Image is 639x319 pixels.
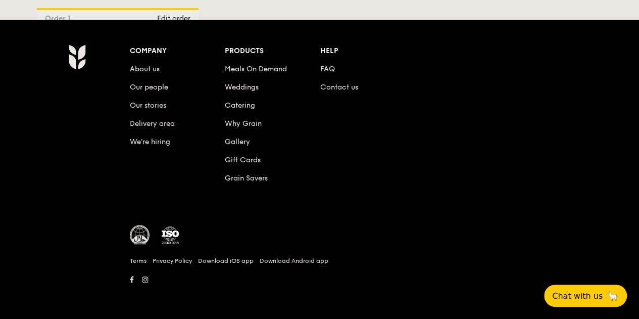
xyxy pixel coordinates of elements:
a: Contact us [320,83,358,92]
a: Meals On Demand [225,65,287,73]
a: Privacy Policy [153,257,192,265]
a: Grain Savers [225,174,268,183]
a: Terms [130,257,146,265]
span: Order 1 [45,14,75,23]
img: MUIS Halal Certified [130,225,150,245]
a: About us [130,65,160,73]
a: Our stories [130,101,166,110]
a: Why Grain [225,119,262,128]
h6: Revision [29,287,611,295]
a: Gift Cards [225,156,261,164]
a: Gallery [225,138,250,146]
img: ISO Certified [160,225,180,245]
a: Weddings [225,83,259,92]
a: Delivery area [130,119,175,128]
a: FAQ [320,65,335,73]
span: Edit order [157,14,190,23]
div: Company [130,44,225,58]
a: Our people [130,83,168,92]
a: Catering [225,101,255,110]
a: Download Android app [260,257,328,265]
a: We’re hiring [130,138,170,146]
img: AYc88T3wAAAABJRU5ErkJggg== [68,44,86,69]
div: Products [225,44,320,58]
span: Chat with us [552,291,603,301]
a: Download iOS app [198,257,254,265]
span: 🦙 [607,290,619,302]
button: Chat with us🦙 [544,285,627,307]
div: Help [320,44,416,58]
